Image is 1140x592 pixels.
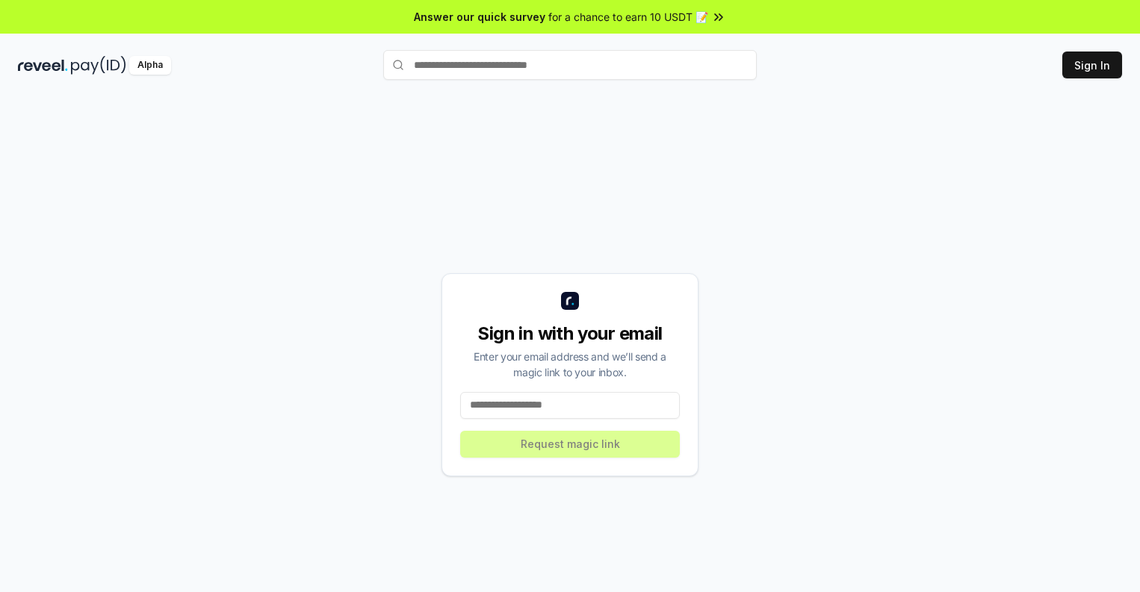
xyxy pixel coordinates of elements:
[71,56,126,75] img: pay_id
[561,292,579,310] img: logo_small
[18,56,68,75] img: reveel_dark
[460,349,680,380] div: Enter your email address and we’ll send a magic link to your inbox.
[460,322,680,346] div: Sign in with your email
[414,9,545,25] span: Answer our quick survey
[1062,52,1122,78] button: Sign In
[129,56,171,75] div: Alpha
[548,9,708,25] span: for a chance to earn 10 USDT 📝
